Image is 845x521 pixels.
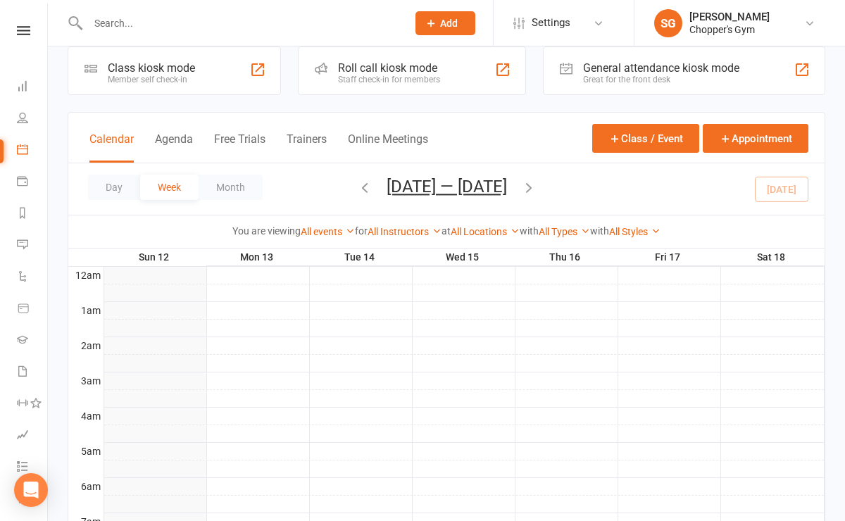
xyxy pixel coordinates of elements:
[689,23,770,36] div: Chopper's Gym
[68,407,104,425] th: 4am
[720,249,825,266] th: Sat 18
[17,135,49,167] a: Calendar
[348,132,428,163] button: Online Meetings
[214,132,265,163] button: Free Trials
[689,11,770,23] div: [PERSON_NAME]
[412,249,515,266] th: Wed 15
[583,75,739,84] div: Great for the front desk
[17,199,49,230] a: Reports
[451,226,520,237] a: All Locations
[515,249,618,266] th: Thu 16
[368,226,442,237] a: All Instructors
[14,473,48,507] div: Open Intercom Messenger
[108,61,195,75] div: Class kiosk mode
[206,249,309,266] th: Mon 13
[590,225,609,237] strong: with
[68,442,104,460] th: 5am
[609,226,661,237] a: All Styles
[17,167,49,199] a: Payments
[532,7,570,39] span: Settings
[287,132,327,163] button: Trainers
[17,72,49,103] a: Dashboard
[520,225,539,237] strong: with
[338,61,440,75] div: Roll call kiosk mode
[68,266,104,284] th: 12am
[592,124,699,153] button: Class / Event
[654,9,682,37] div: SG
[387,177,507,196] button: [DATE] — [DATE]
[539,226,590,237] a: All Types
[440,18,458,29] span: Add
[618,249,720,266] th: Fri 17
[68,372,104,389] th: 3am
[17,420,49,452] a: Assessments
[88,175,140,200] button: Day
[17,294,49,325] a: Product Sales
[68,337,104,354] th: 2am
[415,11,475,35] button: Add
[155,132,193,163] button: Agenda
[309,249,412,266] th: Tue 14
[442,225,451,237] strong: at
[703,124,808,153] button: Appointment
[17,103,49,135] a: People
[583,61,739,75] div: General attendance kiosk mode
[301,226,355,237] a: All events
[68,477,104,495] th: 6am
[355,225,368,237] strong: for
[140,175,199,200] button: Week
[104,249,206,266] th: Sun 12
[199,175,263,200] button: Month
[89,132,134,163] button: Calendar
[338,75,440,84] div: Staff check-in for members
[84,13,397,33] input: Search...
[68,301,104,319] th: 1am
[108,75,195,84] div: Member self check-in
[232,225,301,237] strong: You are viewing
